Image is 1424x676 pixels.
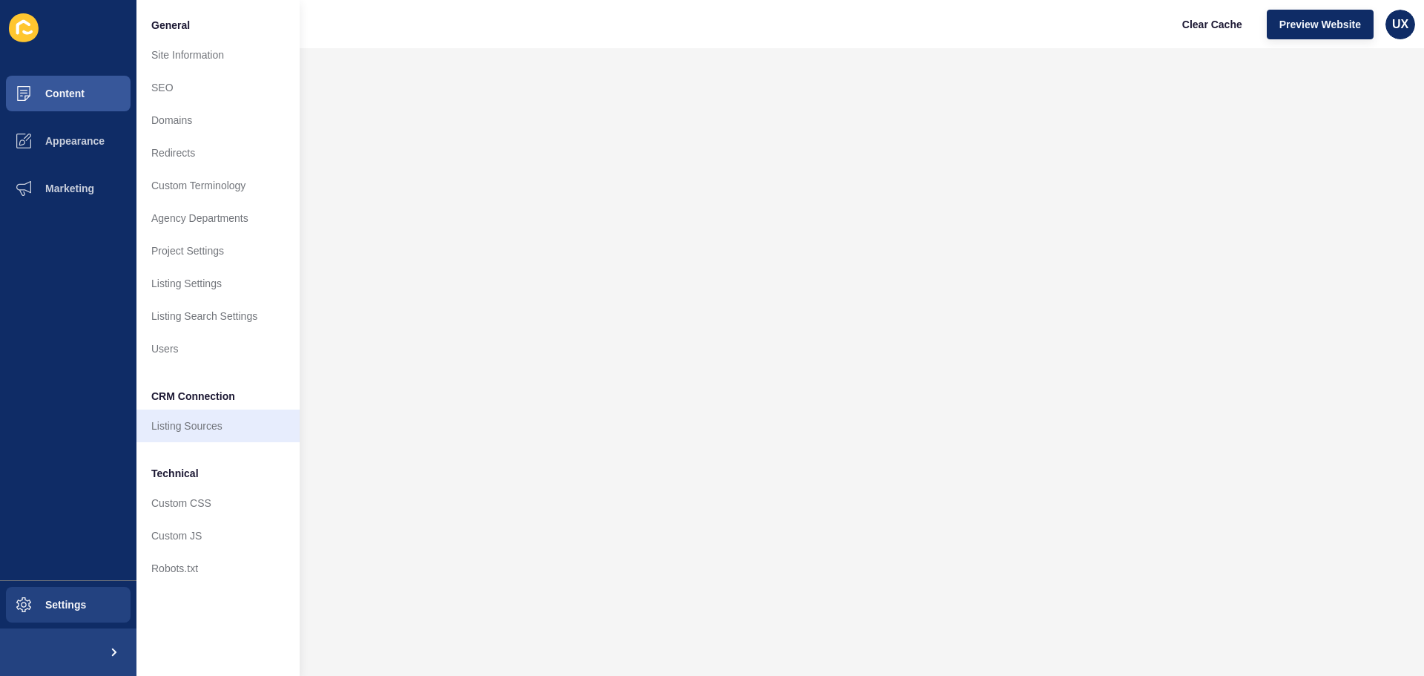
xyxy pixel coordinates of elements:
span: Clear Cache [1182,17,1242,32]
button: Preview Website [1267,10,1374,39]
span: General [151,18,190,33]
a: SEO [136,71,300,104]
button: Clear Cache [1170,10,1255,39]
span: CRM Connection [151,389,235,404]
a: Listing Search Settings [136,300,300,332]
span: UX [1392,17,1408,32]
a: Robots.txt [136,552,300,585]
a: Users [136,332,300,365]
a: Listing Settings [136,267,300,300]
span: Technical [151,466,199,481]
a: Custom CSS [136,487,300,519]
a: Site Information [136,39,300,71]
a: Listing Sources [136,410,300,442]
a: Custom Terminology [136,169,300,202]
a: Redirects [136,137,300,169]
a: Project Settings [136,234,300,267]
a: Custom JS [136,519,300,552]
a: Agency Departments [136,202,300,234]
span: Preview Website [1279,17,1361,32]
a: Domains [136,104,300,137]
